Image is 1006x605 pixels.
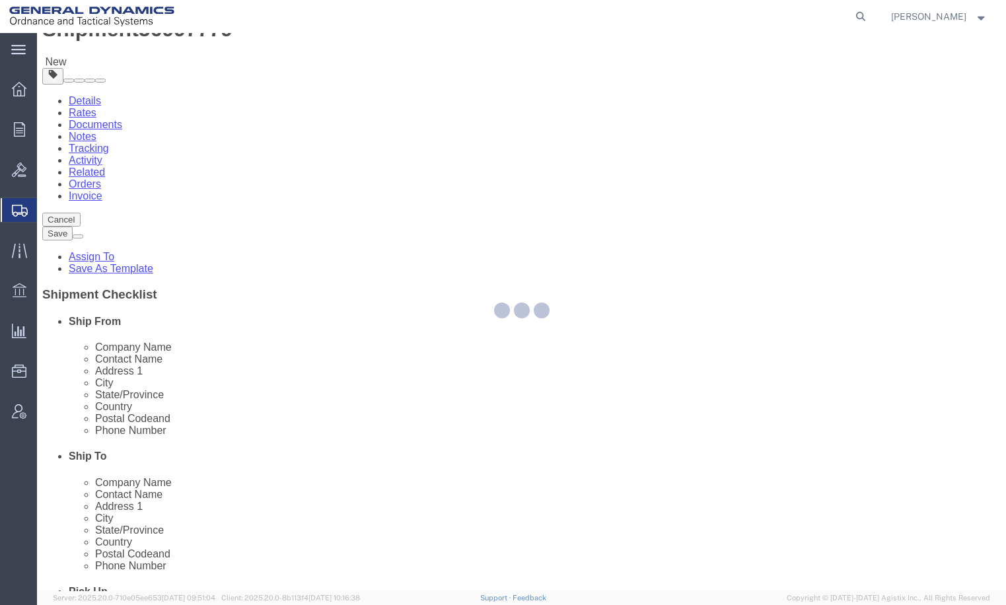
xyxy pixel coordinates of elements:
[221,594,360,602] span: Client: 2025.20.0-8b113f4
[162,594,215,602] span: [DATE] 09:51:04
[513,594,546,602] a: Feedback
[480,594,513,602] a: Support
[787,592,990,604] span: Copyright © [DATE]-[DATE] Agistix Inc., All Rights Reserved
[890,9,988,24] button: [PERSON_NAME]
[891,9,966,24] span: Aaron Craig
[308,594,360,602] span: [DATE] 10:16:38
[53,594,215,602] span: Server: 2025.20.0-710e05ee653
[9,7,174,26] img: logo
